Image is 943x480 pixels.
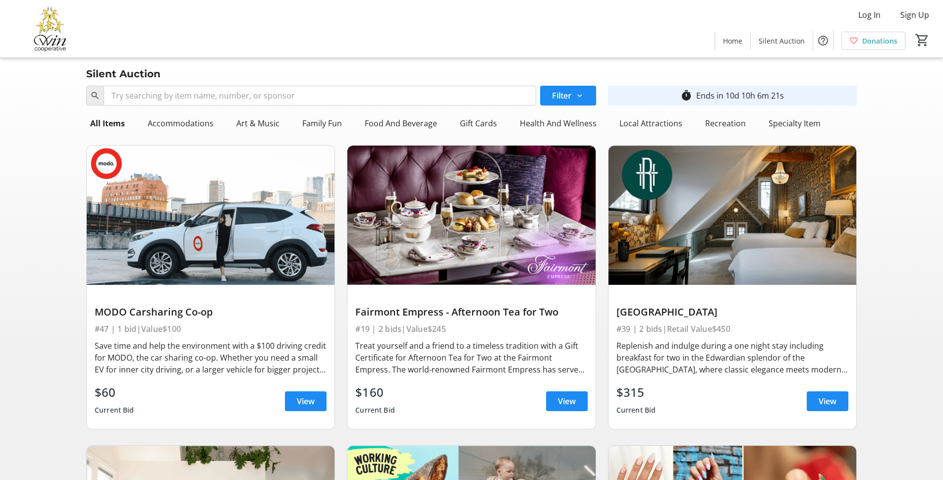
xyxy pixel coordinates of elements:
div: Replenish and indulge during a one night stay including breakfast for two in the Edwardian splend... [616,340,848,375]
div: Gift Cards [456,113,501,133]
a: Donations [841,32,905,50]
a: Home [715,32,750,50]
span: Home [723,36,742,46]
div: $315 [616,383,656,401]
button: Log In [850,7,888,23]
span: View [297,395,315,407]
span: View [819,395,836,407]
div: Accommodations [144,113,218,133]
span: Filter [552,90,571,102]
span: Donations [862,36,897,46]
button: Cart [913,31,931,49]
div: $160 [355,383,395,401]
a: View [285,391,327,411]
span: View [558,395,576,407]
div: Specialty Item [765,113,825,133]
img: Victoria Women In Need Community Cooperative's Logo [6,4,94,53]
span: Log In [858,9,881,21]
input: Try searching by item name, number, or sponsor [104,86,536,106]
div: Treat yourself and a friend to a timeless tradition with a Gift Certificate for Afternoon Tea for... [355,340,587,375]
div: Recreation [701,113,750,133]
div: Local Attractions [615,113,686,133]
div: Food And Beverage [361,113,441,133]
img: Fairmont Empress - Afternoon Tea for Two [347,146,595,285]
div: Health And Wellness [516,113,601,133]
div: [GEOGRAPHIC_DATA] [616,306,848,318]
div: #47 | 1 bid | Value $100 [95,322,327,336]
div: Silent Auction [80,66,166,82]
div: $60 [95,383,134,401]
div: Art & Music [232,113,283,133]
img: MODO Carsharing Co-op [87,146,334,285]
div: Ends in 10d 10h 6m 21s [696,90,784,102]
div: Family Fun [298,113,346,133]
button: Filter [540,86,596,106]
img: Rosemead House Hotel [609,146,856,285]
div: MODO Carsharing Co-op [95,306,327,318]
div: Current Bid [616,401,656,419]
button: Sign Up [892,7,937,23]
a: View [546,391,588,411]
div: #39 | 2 bids | Retail Value $450 [616,322,848,336]
div: #19 | 2 bids | Value $245 [355,322,587,336]
div: Save time and help the environment with a $100 driving credit for MODO, the car sharing co-op. Wh... [95,340,327,375]
mat-icon: timer_outline [680,90,692,102]
button: Help [813,31,833,51]
div: Current Bid [95,401,134,419]
div: Current Bid [355,401,395,419]
div: All Items [86,113,129,133]
span: Sign Up [900,9,929,21]
a: View [807,391,848,411]
span: Silent Auction [759,36,805,46]
a: Silent Auction [751,32,813,50]
div: Fairmont Empress - Afternoon Tea for Two [355,306,587,318]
